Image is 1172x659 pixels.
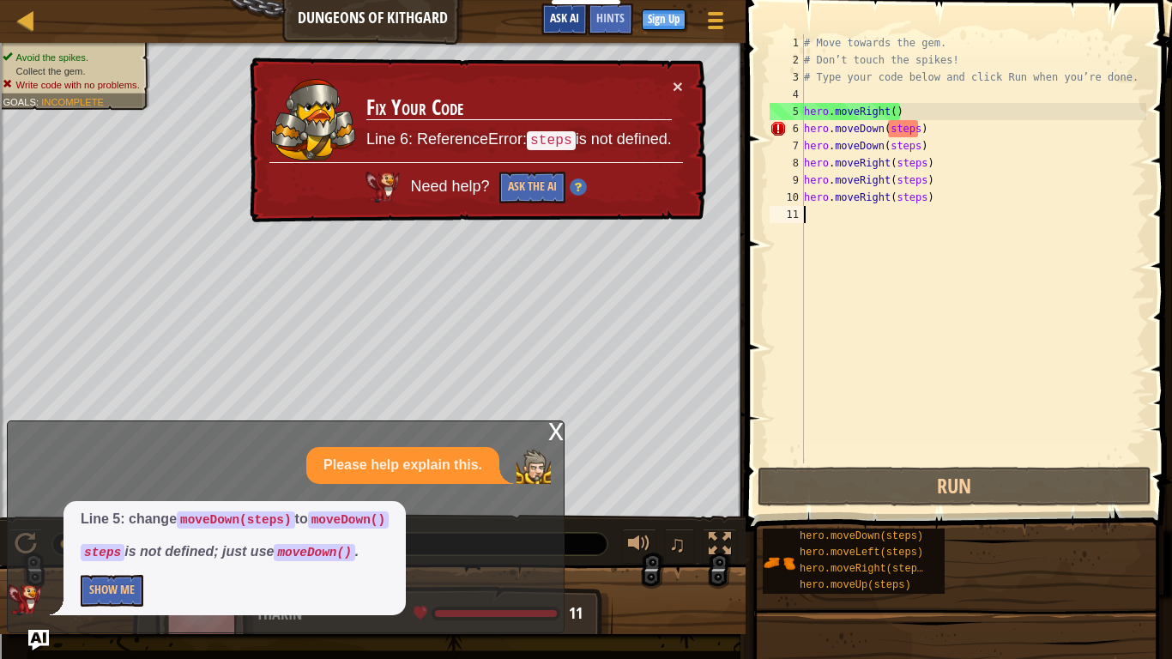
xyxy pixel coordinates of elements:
[703,529,737,564] button: Toggle fullscreen
[763,547,795,579] img: portrait.png
[7,22,1165,38] div: Sort New > Old
[177,511,295,529] code: moveDown(steps)
[7,115,1165,130] div: Move To ...
[270,78,356,161] img: duck_senick.png
[800,530,923,542] span: hero.moveDown(steps)
[596,9,625,26] span: Hints
[81,575,143,607] button: Show Me
[800,563,929,575] span: hero.moveRight(steps)
[517,450,551,484] img: Player
[8,584,42,615] img: AI
[7,7,1165,22] div: Sort A > Z
[770,154,804,172] div: 8
[365,172,400,203] img: AI
[665,529,694,564] button: ♫
[770,172,804,189] div: 9
[7,100,1165,115] div: Rename
[800,547,923,559] span: hero.moveLeft(steps)
[28,630,49,650] button: Ask AI
[7,53,1165,69] div: Delete
[770,120,804,137] div: 6
[758,467,1151,506] button: Run
[550,9,579,26] span: Ask AI
[622,529,656,564] button: Adjust volume
[770,86,804,103] div: 4
[800,579,911,591] span: hero.moveUp(steps)
[694,3,737,44] button: Show game menu
[7,38,1165,53] div: Move To ...
[570,178,587,196] img: Hint
[366,96,672,120] h3: Fix Your Code
[770,103,804,120] div: 5
[527,131,576,150] code: steps
[770,51,804,69] div: 2
[7,84,1165,100] div: Sign out
[770,69,804,86] div: 3
[770,189,804,206] div: 10
[410,178,493,195] span: Need help?
[81,544,124,561] code: steps
[548,421,564,438] div: x
[673,77,683,95] button: ×
[274,544,354,561] code: moveDown()
[499,172,565,203] button: Ask the AI
[569,602,583,624] span: 11
[81,544,359,559] em: is not defined; just use .
[7,69,1165,84] div: Options
[642,9,686,30] button: Sign Up
[323,456,482,475] p: Please help explain this.
[770,206,804,223] div: 11
[81,510,389,529] p: Line 5: change to
[668,531,686,557] span: ♫
[308,511,389,529] code: moveDown()
[770,34,804,51] div: 1
[770,137,804,154] div: 7
[366,129,672,151] p: Line 6: ReferenceError: is not defined.
[541,3,588,35] button: Ask AI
